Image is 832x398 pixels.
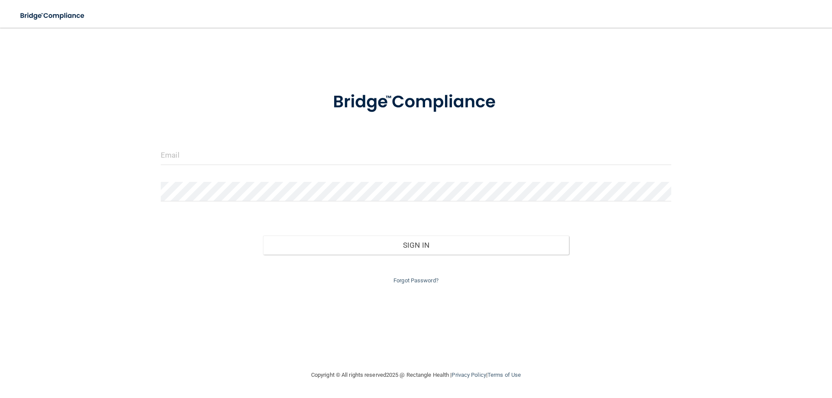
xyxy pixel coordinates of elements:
[258,361,574,389] div: Copyright © All rights reserved 2025 @ Rectangle Health | |
[13,7,93,25] img: bridge_compliance_login_screen.278c3ca4.svg
[393,277,439,284] a: Forgot Password?
[452,372,486,378] a: Privacy Policy
[315,80,517,125] img: bridge_compliance_login_screen.278c3ca4.svg
[263,236,569,255] button: Sign In
[487,372,521,378] a: Terms of Use
[161,146,671,165] input: Email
